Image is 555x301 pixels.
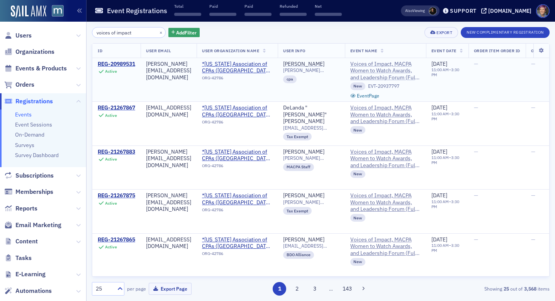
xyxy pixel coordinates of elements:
time: 3:30 PM [431,243,459,253]
div: – [431,199,463,209]
span: Reports [15,204,37,213]
strong: 25 [502,285,510,292]
div: ORG-42786 [202,207,272,215]
span: — [531,104,535,111]
span: [DATE] [431,192,447,199]
a: [PERSON_NAME] [283,192,324,199]
p: Total [174,3,201,9]
span: [PERSON_NAME][EMAIL_ADDRESS][DOMAIN_NAME] [283,155,339,161]
div: [EMAIL_ADDRESS][DOMAIN_NAME] [146,236,191,250]
div: – [431,155,463,165]
span: ‌ [244,13,272,16]
label: per page [127,285,146,292]
div: Active [105,69,117,74]
a: Orders [4,80,34,89]
span: [DATE] [431,60,447,67]
a: REG-21267875 [98,192,135,199]
time: 3:30 PM [431,155,459,165]
div: – [431,243,463,253]
button: New Complimentary Registration [461,27,550,38]
input: Search… [92,27,166,38]
div: Also [405,8,412,13]
span: — [531,148,535,155]
div: New [350,258,366,266]
a: Content [4,237,38,246]
time: 11:00 AM [431,243,449,248]
img: SailAMX [11,5,46,18]
span: Add Filter [176,29,197,36]
span: Voices of Impact, MACPA Women to Watch Awards, and Leadership Forum (Full Day Attendance) [350,236,421,257]
button: 3 [308,282,321,296]
a: Subscriptions [4,171,54,180]
div: – [431,67,463,77]
span: — [474,192,478,199]
span: Memberships [15,188,53,196]
a: *[US_STATE] Association of CPAs ([GEOGRAPHIC_DATA], [GEOGRAPHIC_DATA]) [202,192,272,206]
div: [PERSON_NAME] [283,236,324,243]
span: [DATE] [431,104,447,111]
div: ORG-42786 [202,120,272,127]
a: *[US_STATE] Association of CPAs ([GEOGRAPHIC_DATA], [GEOGRAPHIC_DATA]) [202,149,272,162]
a: [PERSON_NAME] [283,149,324,156]
div: Showing out of items [402,285,550,292]
span: Event Date [431,48,457,53]
div: REG-20989531 [98,61,135,68]
strong: 3,568 [523,285,538,292]
div: ORG-42786 [202,251,272,259]
span: *Maryland Association of CPAs (Timonium, MD) [202,61,272,74]
p: Net [315,3,342,9]
div: Tax Exempt [283,207,312,215]
span: *Maryland Association of CPAs (Timonium, MD) [202,104,272,118]
p: Paid [209,3,236,9]
a: EventPage [350,93,380,99]
time: 11:00 AM [431,67,449,72]
a: Voices of Impact, MACPA Women to Watch Awards, and Leadership Forum (Full Day Attendance) [350,192,421,213]
a: REG-21267865 [98,236,135,243]
a: Voices of Impact, MACPA Women to Watch Awards, and Leadership Forum (Full Day Attendance) [350,104,421,125]
span: *Maryland Association of CPAs (Timonium, MD) [202,236,272,250]
time: 11:00 AM [431,199,449,204]
div: – [431,111,463,121]
span: User Email [146,48,171,53]
a: Reports [4,204,37,213]
span: ‌ [174,13,201,16]
a: Email Marketing [4,221,61,229]
p: Refunded [280,3,307,9]
time: 11:00 AM [431,155,449,160]
a: *[US_STATE] Association of CPAs ([GEOGRAPHIC_DATA], [GEOGRAPHIC_DATA]) [202,104,272,118]
img: SailAMX [52,5,64,17]
span: Registrations [15,97,53,106]
div: [PERSON_NAME] [283,61,324,68]
div: New [350,126,366,134]
a: DeLanda "[PERSON_NAME]" [PERSON_NAME] [283,104,339,125]
a: Surveys [15,142,34,149]
span: User Organization Name [202,48,260,53]
span: — [531,236,535,243]
a: On-Demand [15,131,44,138]
a: Events [15,111,32,118]
span: [DATE] [431,236,447,243]
div: Active [105,245,117,250]
button: Export [424,27,458,38]
div: ORG-42786 [202,75,272,83]
a: REG-21267883 [98,149,135,156]
p: Paid [244,3,272,9]
a: Users [4,31,32,40]
div: New [350,82,366,90]
a: Voices of Impact, MACPA Women to Watch Awards, and Leadership Forum (Full Day Attendance) [350,61,421,81]
a: Registrations [4,97,53,106]
span: [EMAIL_ADDRESS][DOMAIN_NAME] [283,125,339,131]
span: Automations [15,287,52,295]
button: 1 [273,282,286,296]
a: E-Learning [4,270,46,279]
a: Tasks [4,254,32,262]
div: MACPA Staff [283,163,314,171]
